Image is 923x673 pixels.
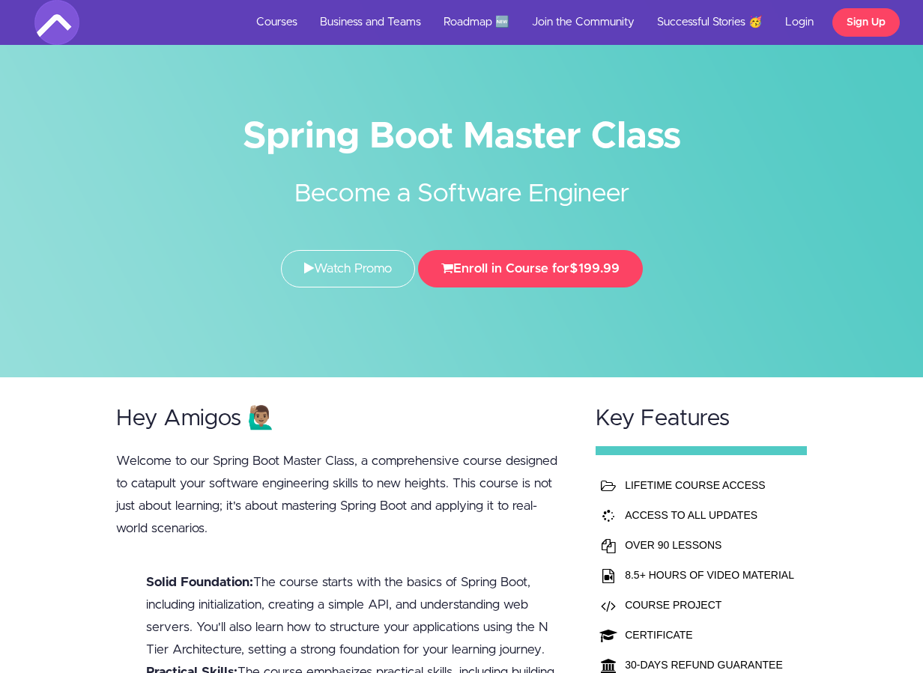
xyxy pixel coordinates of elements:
[621,530,798,560] td: OVER 90 LESSONS
[621,500,798,530] td: ACCESS TO ALL UPDATES
[116,450,567,540] p: Welcome to our Spring Boot Master Class, a comprehensive course designed to catapult your softwar...
[146,576,253,588] b: Solid Foundation:
[621,590,798,620] td: COURSE PROJECT
[116,406,567,431] h2: Hey Amigos 🙋🏽‍♂️
[418,250,643,287] button: Enroll in Course for$199.99
[596,406,807,431] h2: Key Features
[621,560,798,590] td: 8.5+ HOURS OF VIDEO MATERIAL
[621,470,798,500] td: LIFETIME COURSE ACCESS
[181,153,742,213] h2: Become a Software Engineer
[281,250,415,287] a: Watch Promo
[146,571,567,661] li: The course starts with the basics of Spring Boot, including initialization, creating a simple API...
[569,262,620,275] span: $199.99
[832,8,900,37] a: Sign Up
[34,120,889,153] h1: Spring Boot Master Class
[621,620,798,650] td: CERTIFICATE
